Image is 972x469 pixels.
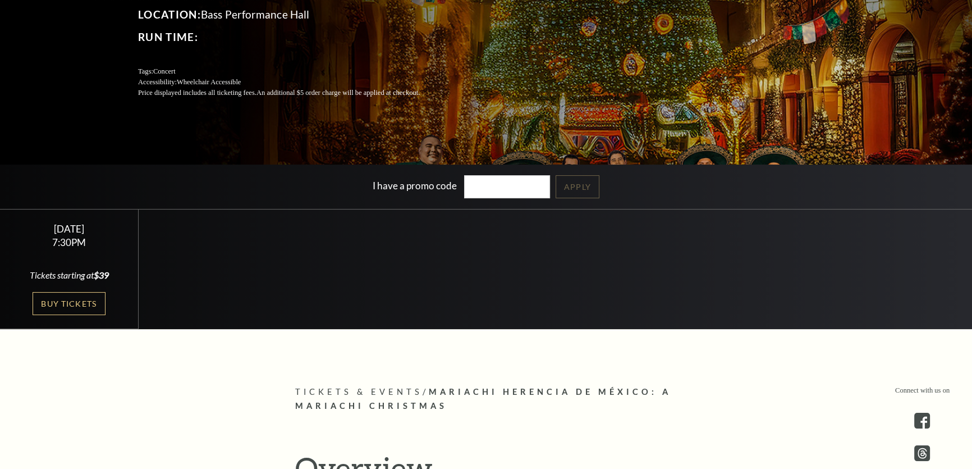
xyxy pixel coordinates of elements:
span: Location: [138,8,201,21]
div: [DATE] [13,223,125,235]
span: Concert [153,67,176,75]
span: An additional $5 order charge will be applied at checkout. [256,89,420,97]
p: Tags: [138,66,447,77]
span: $39 [94,270,109,280]
p: Connect with us on [895,385,950,396]
p: Price displayed includes all ticketing fees. [138,88,447,98]
span: Mariachi Herencia de México: A Mariachi Christmas [295,387,671,411]
p: Bass Performance Hall [138,6,447,24]
span: Tickets & Events [295,387,423,397]
span: Wheelchair Accessible [177,78,241,86]
a: Buy Tickets [33,292,106,315]
span: Run Time: [138,30,198,43]
div: Tickets starting at [13,269,125,281]
label: I have a promo code [373,180,457,192]
p: / [295,385,677,413]
div: 7:30PM [13,238,125,247]
p: Accessibility: [138,77,447,88]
